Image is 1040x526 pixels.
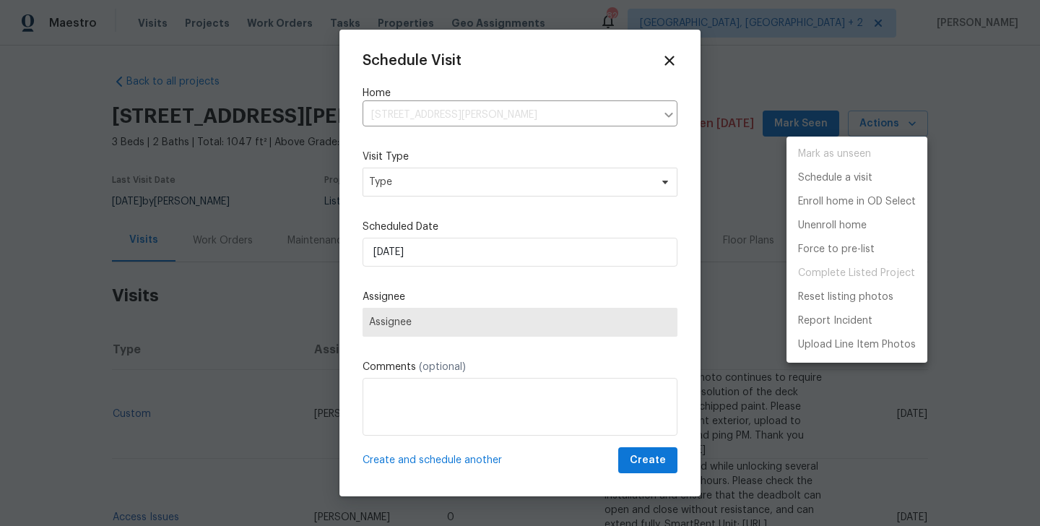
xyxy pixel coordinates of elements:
span: Project is already completed [786,262,927,285]
p: Schedule a visit [798,171,872,186]
p: Enroll home in OD Select [798,194,916,210]
p: Reset listing photos [798,290,893,305]
p: Force to pre-list [798,242,875,257]
p: Unenroll home [798,218,867,233]
p: Report Incident [798,314,872,329]
p: Upload Line Item Photos [798,337,916,353]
